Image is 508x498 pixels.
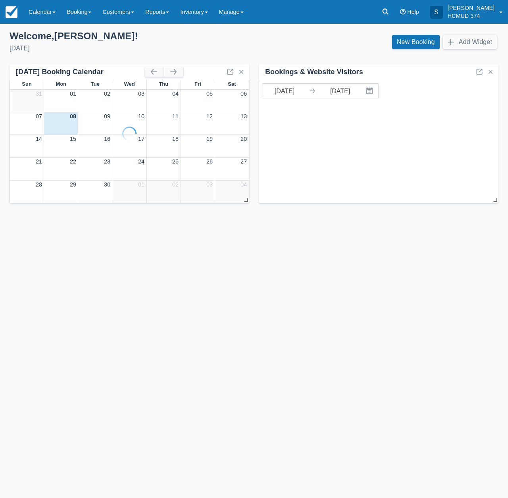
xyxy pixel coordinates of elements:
button: Interact with the calendar and add the check-in date for your trip. [362,84,378,98]
a: 01 [70,90,76,97]
a: 02 [172,181,179,188]
a: 07 [36,113,42,119]
a: 13 [241,113,247,119]
a: 31 [36,90,42,97]
p: [PERSON_NAME] [448,4,495,12]
a: 30 [104,181,110,188]
a: 25 [172,158,179,165]
a: 20 [241,136,247,142]
a: 06 [241,90,247,97]
a: 17 [138,136,144,142]
a: 03 [206,181,213,188]
input: Start Date [262,84,307,98]
a: 10 [138,113,144,119]
a: 14 [36,136,42,142]
a: 27 [241,158,247,165]
input: End Date [318,84,362,98]
a: 23 [104,158,110,165]
a: 09 [104,113,110,119]
div: [DATE] [10,44,248,53]
img: checkfront-main-nav-mini-logo.png [6,6,17,18]
a: 22 [70,158,76,165]
a: 11 [172,113,179,119]
a: 08 [70,113,76,119]
a: 29 [70,181,76,188]
a: 04 [172,90,179,97]
a: 04 [241,181,247,188]
button: Add Widget [443,35,497,49]
a: 05 [206,90,213,97]
div: Welcome , [PERSON_NAME] ! [10,30,248,42]
i: Help [400,9,406,15]
a: 28 [36,181,42,188]
a: 16 [104,136,110,142]
p: HCMUD 374 [448,12,495,20]
a: 15 [70,136,76,142]
a: 18 [172,136,179,142]
div: S [430,6,443,19]
div: Bookings & Website Visitors [265,67,363,77]
a: 03 [138,90,144,97]
span: Help [407,9,419,15]
a: 21 [36,158,42,165]
a: 19 [206,136,213,142]
a: New Booking [392,35,440,49]
a: 26 [206,158,213,165]
a: 12 [206,113,213,119]
a: 24 [138,158,144,165]
a: 01 [138,181,144,188]
a: 02 [104,90,110,97]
